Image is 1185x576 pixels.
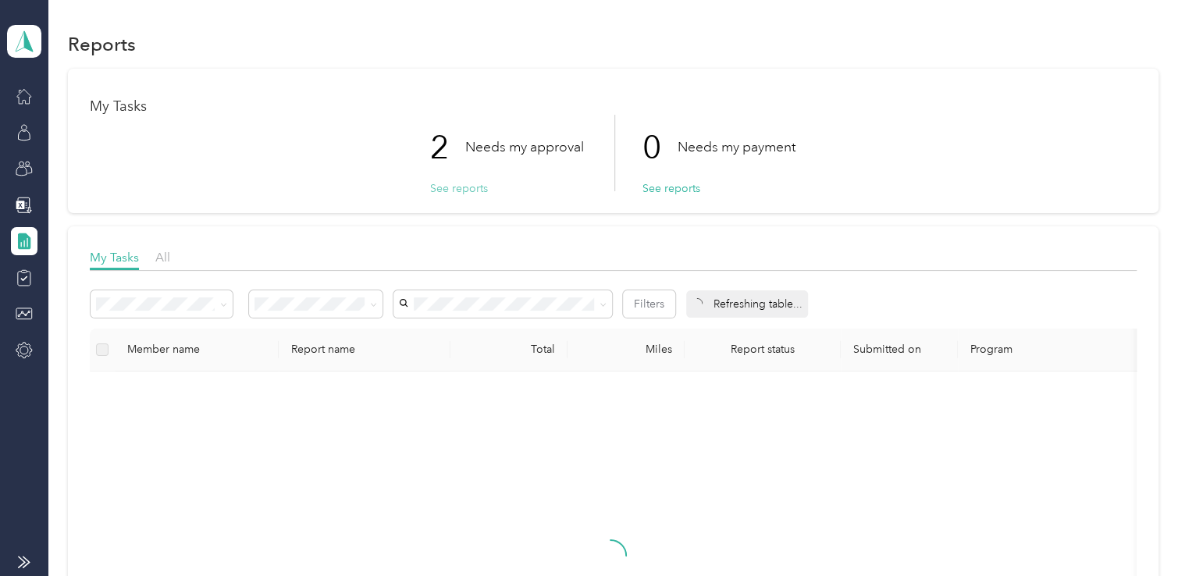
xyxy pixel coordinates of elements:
h1: Reports [68,36,136,52]
span: All [155,250,170,265]
th: Program [958,329,1153,372]
div: Member name [127,343,266,356]
p: 2 [430,115,465,180]
span: Report status [697,343,828,356]
th: Report name [279,329,450,372]
button: Filters [623,290,675,318]
p: Needs my approval [465,137,584,157]
h1: My Tasks [90,98,1137,115]
p: 0 [642,115,678,180]
iframe: Everlance-gr Chat Button Frame [1098,489,1185,576]
div: Refreshing table... [686,290,808,318]
span: My Tasks [90,250,139,265]
button: See reports [642,180,700,197]
div: Miles [580,343,672,356]
button: See reports [430,180,488,197]
p: Needs my payment [678,137,795,157]
th: Submitted on [841,329,958,372]
th: Member name [115,329,279,372]
div: Total [463,343,555,356]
